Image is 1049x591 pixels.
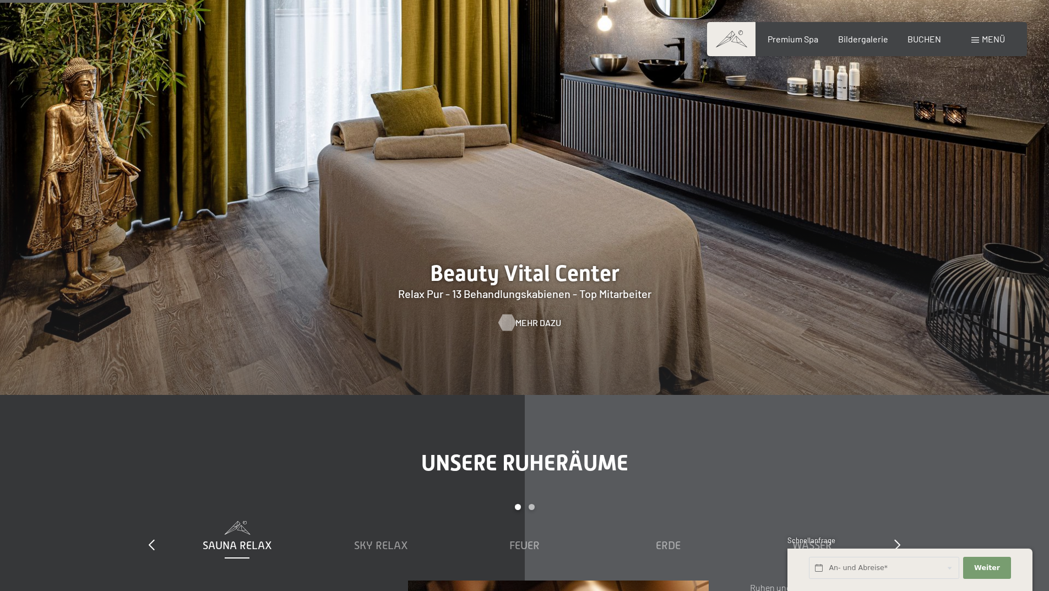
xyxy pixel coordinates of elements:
a: Bildergalerie [838,34,888,44]
span: Erde [656,539,681,551]
span: Menü [982,34,1005,44]
div: Carousel Pagination [165,504,884,521]
div: Carousel Page 2 [529,504,535,510]
span: Unsere Ruheräume [421,450,628,476]
button: Weiter [963,557,1010,579]
span: Weiter [974,563,1000,573]
span: Mehr dazu [515,317,561,329]
a: BUCHEN [907,34,941,44]
span: Schnellanfrage [787,536,835,545]
span: Sauna Relax [203,539,272,551]
div: Carousel Page 1 (Current Slide) [515,504,521,510]
a: Mehr dazu [499,317,550,329]
span: Sky Relax [354,539,408,551]
a: Premium Spa [768,34,818,44]
span: Feuer [509,539,540,551]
